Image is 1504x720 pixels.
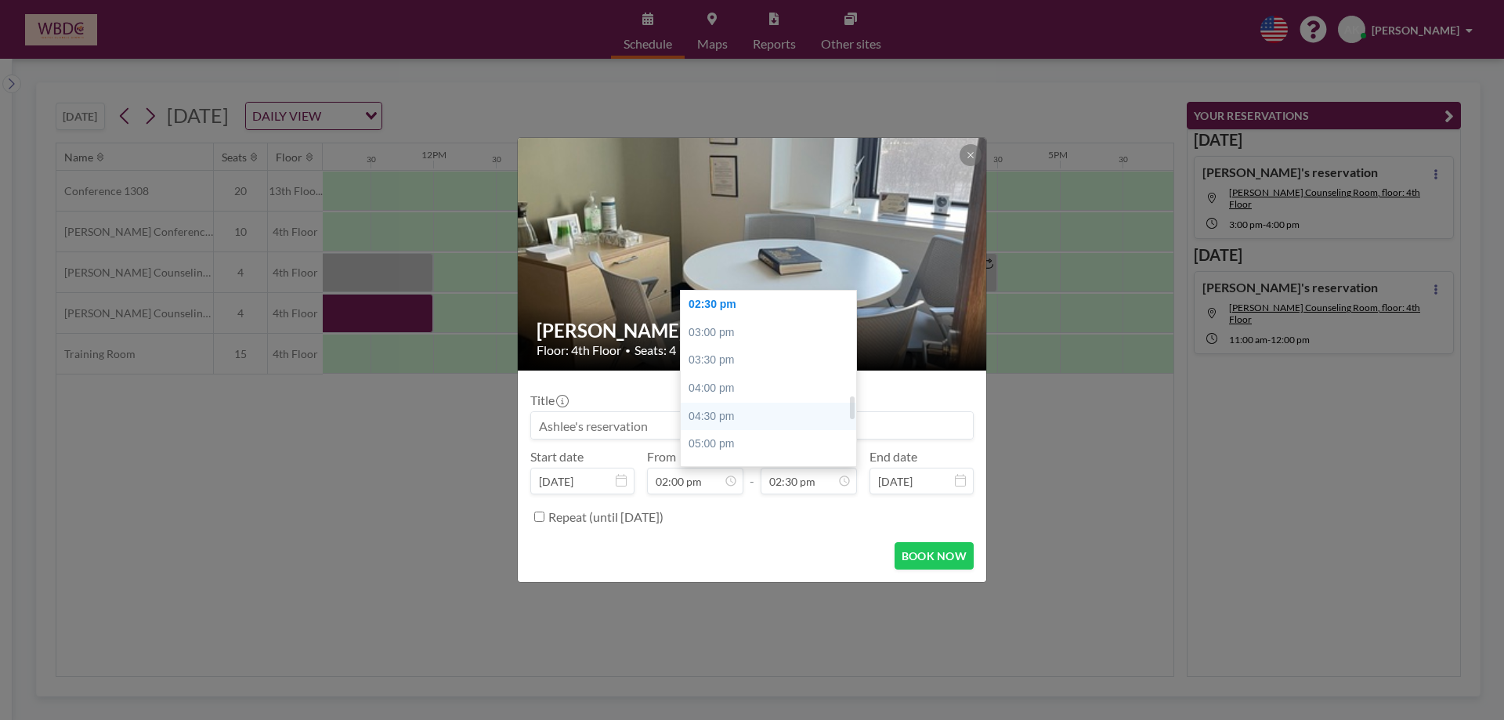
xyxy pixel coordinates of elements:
[530,449,584,465] label: Start date
[537,319,969,342] h2: [PERSON_NAME] Counseling Room
[681,374,864,403] div: 04:00 pm
[681,430,864,458] div: 05:00 pm
[681,403,864,431] div: 04:30 pm
[681,346,864,374] div: 03:30 pm
[634,342,676,358] span: Seats: 4
[531,412,973,439] input: Ashlee's reservation
[681,458,864,487] div: 05:30 pm
[625,345,631,356] span: •
[869,449,917,465] label: End date
[750,454,754,489] span: -
[681,291,864,319] div: 02:30 pm
[548,509,663,525] label: Repeat (until [DATE])
[895,542,974,570] button: BOOK NOW
[681,319,864,347] div: 03:00 pm
[530,393,567,408] label: Title
[537,342,621,358] span: Floor: 4th Floor
[647,449,676,465] label: From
